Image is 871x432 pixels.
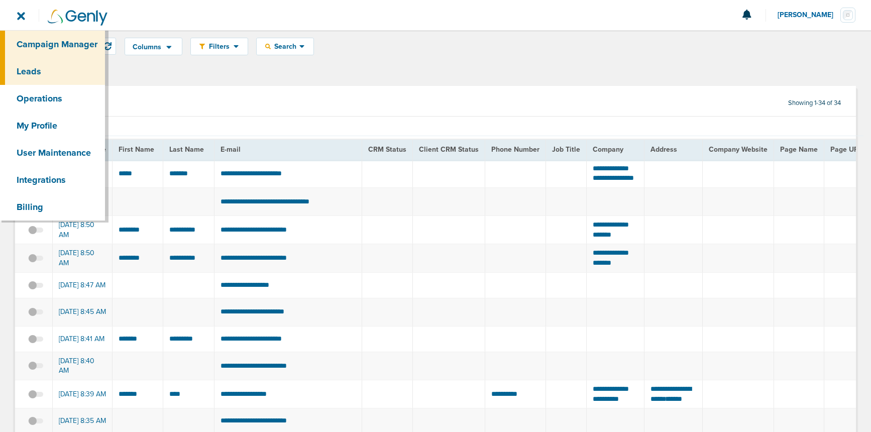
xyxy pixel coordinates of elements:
[53,244,113,272] td: [DATE] 8:50 AM
[48,10,107,26] img: Genly
[221,145,241,154] span: E-mail
[644,139,703,160] th: Address
[778,12,840,19] span: [PERSON_NAME]
[412,139,485,160] th: Client CRM Status
[271,42,299,51] span: Search
[703,139,774,160] th: Company Website
[53,380,113,408] td: [DATE] 8:39 AM
[133,44,161,51] span: Columns
[205,42,234,51] span: Filters
[830,145,862,154] span: Page URL
[53,352,113,380] td: [DATE] 8:40 AM
[53,272,113,298] td: [DATE] 8:47 AM
[586,139,644,160] th: Company
[788,99,841,107] span: Showing 1-34 of 34
[546,139,586,160] th: Job Title
[119,145,154,154] span: First Name
[53,298,113,326] td: [DATE] 8:45 AM
[53,326,113,352] td: [DATE] 8:41 AM
[368,145,406,154] span: CRM Status
[53,216,113,244] td: [DATE] 8:50 AM
[774,139,824,160] th: Page Name
[491,145,539,154] span: Phone Number
[169,145,204,154] span: Last Name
